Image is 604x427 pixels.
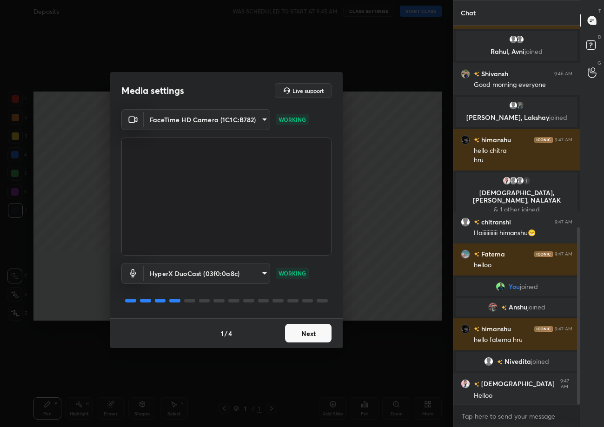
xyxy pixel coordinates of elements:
[597,59,601,66] p: G
[474,261,572,270] div: helloo
[474,327,479,332] img: no-rating-badge.077c3623.svg
[555,219,572,225] div: 9:47 AM
[509,101,518,110] img: default.png
[497,360,503,365] img: no-rating-badge.077c3623.svg
[531,358,549,365] span: joined
[461,379,470,388] img: f404a242e950490d98c97b5c280ac587.jpg
[522,176,531,185] div: 1
[496,282,505,291] img: 34c2f5a4dc334ab99cba7f7ce517d6b6.jpg
[504,358,531,365] span: Nivedita
[225,328,227,338] h4: /
[479,217,511,227] h6: chitranshi
[479,324,511,334] h6: himanshu
[509,176,518,185] img: default.png
[555,137,572,143] div: 9:47 AM
[121,85,184,97] h2: Media settings
[474,229,572,238] div: Hoiiiiiiiiiii himanshu😁
[527,303,545,311] span: joined
[509,303,527,311] span: Anshu
[474,335,572,345] div: hello fatema hru
[479,69,508,79] h6: Shivansh
[279,115,306,124] p: WORKING
[453,0,483,25] p: Chat
[461,114,572,121] p: [PERSON_NAME], Lakshay
[509,35,518,44] img: default.png
[515,35,524,44] img: default.png
[555,251,572,257] div: 9:47 AM
[549,113,567,122] span: joined
[509,283,520,290] span: You
[461,189,572,204] p: [DEMOGRAPHIC_DATA], [PERSON_NAME], NALAYAK
[479,379,555,389] h6: [DEMOGRAPHIC_DATA]
[144,109,270,130] div: FaceTime HD Camera (1C1C:B782)
[461,48,572,55] p: Rahul, Avni
[474,220,479,225] img: no-rating-badge.077c3623.svg
[474,80,572,90] div: Good morning everyone
[557,378,572,389] div: 9:47 AM
[292,88,324,93] h5: Live support
[461,135,470,145] img: c9e278afab4b450cb2eb498552f0b02c.jpg
[221,328,224,338] h4: 1
[488,302,498,312] img: d787d8a095ae490fb1fe7728fec3c537.jpg
[461,324,470,334] img: c9e278afab4b450cb2eb498552f0b02c.jpg
[279,269,306,277] p: WORKING
[501,305,507,310] img: no-rating-badge.077c3623.svg
[555,326,572,332] div: 9:47 AM
[228,328,232,338] h4: 4
[474,156,572,165] div: hru
[515,176,524,185] img: default.png
[144,263,270,284] div: FaceTime HD Camera (1C1C:B782)
[461,250,470,259] img: 9405d135d0cd4a27aa7e2bc0c754d48b.jpg
[502,176,511,185] img: f404a242e950490d98c97b5c280ac587.jpg
[479,249,505,259] h6: Fatema
[484,357,493,366] img: default.png
[461,217,470,227] img: default.png
[453,26,580,405] div: grid
[534,137,553,143] img: iconic-dark.1390631f.png
[598,7,601,14] p: T
[285,324,332,342] button: Next
[515,101,524,110] img: 3af908eb71df441b8f4d4831c76de2a2.jpg
[534,251,553,257] img: iconic-dark.1390631f.png
[554,71,572,77] div: 9:46 AM
[474,252,479,257] img: no-rating-badge.077c3623.svg
[534,326,553,332] img: iconic-dark.1390631f.png
[524,47,543,56] span: joined
[474,382,479,387] img: no-rating-badge.077c3623.svg
[479,135,511,145] h6: himanshu
[474,391,572,401] div: Helloo
[520,283,538,290] span: joined
[474,146,572,156] div: hello chitra
[474,72,479,77] img: no-rating-badge.077c3623.svg
[461,69,470,79] img: 3
[461,206,572,213] p: & 1 other joined
[474,138,479,143] img: no-rating-badge.077c3623.svg
[598,33,601,40] p: D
